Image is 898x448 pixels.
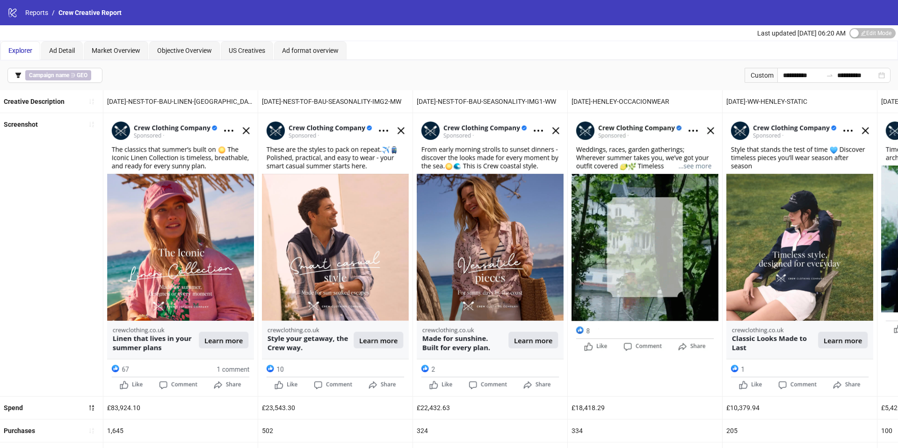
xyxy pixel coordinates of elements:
span: Explorer [8,47,32,54]
div: [DATE]-NEST-TOF-BAU-SEASONALITY-IMG1-WW [413,90,567,113]
div: 502 [258,419,413,442]
span: US Creatives [229,47,265,54]
span: Crew Creative Report [58,9,122,16]
b: Creative Description [4,98,65,105]
div: [DATE]-WW-HENLEY-STATIC [723,90,877,113]
span: filter [15,72,22,79]
span: Market Overview [92,47,140,54]
img: Screenshot 6778480957865 [417,117,564,392]
button: Campaign name ∋ GEO [7,68,102,83]
img: Screenshot 6778482999265 [107,117,254,392]
b: Screenshot [4,121,38,128]
b: Spend [4,404,23,412]
div: £18,418.29 [568,397,722,419]
span: Ad Detail [49,47,75,54]
img: Screenshot 6803866252865 [726,117,873,392]
div: [DATE]-NEST-TOF-BAU-SEASONALITY-IMG2-MW [258,90,413,113]
div: 334 [568,419,722,442]
span: Last updated [DATE] 06:20 AM [757,29,846,37]
div: £83,924.10 [103,397,258,419]
b: Campaign name [29,72,69,79]
img: Screenshot 6803866598865 [572,117,718,354]
div: [DATE]-HENLEY-OCCACIONWEAR [568,90,722,113]
span: Objective Overview [157,47,212,54]
img: Screenshot 6778481074265 [262,117,409,392]
div: Custom [745,68,777,83]
div: £23,543.30 [258,397,413,419]
div: 205 [723,419,877,442]
div: £10,379.94 [723,397,877,419]
b: GEO [77,72,87,79]
a: Reports [23,7,50,18]
span: sort-ascending [88,121,95,128]
span: sort-descending [88,405,95,411]
span: sort-ascending [88,98,95,105]
li: / [52,7,55,18]
div: 1,645 [103,419,258,442]
span: sort-ascending [88,427,95,434]
div: £22,432.63 [413,397,567,419]
b: Purchases [4,427,35,434]
span: ∋ [25,70,91,80]
div: [DATE]-NEST-TOF-BAU-LINEN-[GEOGRAPHIC_DATA] [103,90,258,113]
span: to [826,72,833,79]
div: 324 [413,419,567,442]
span: Ad format overview [282,47,339,54]
span: swap-right [826,72,833,79]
